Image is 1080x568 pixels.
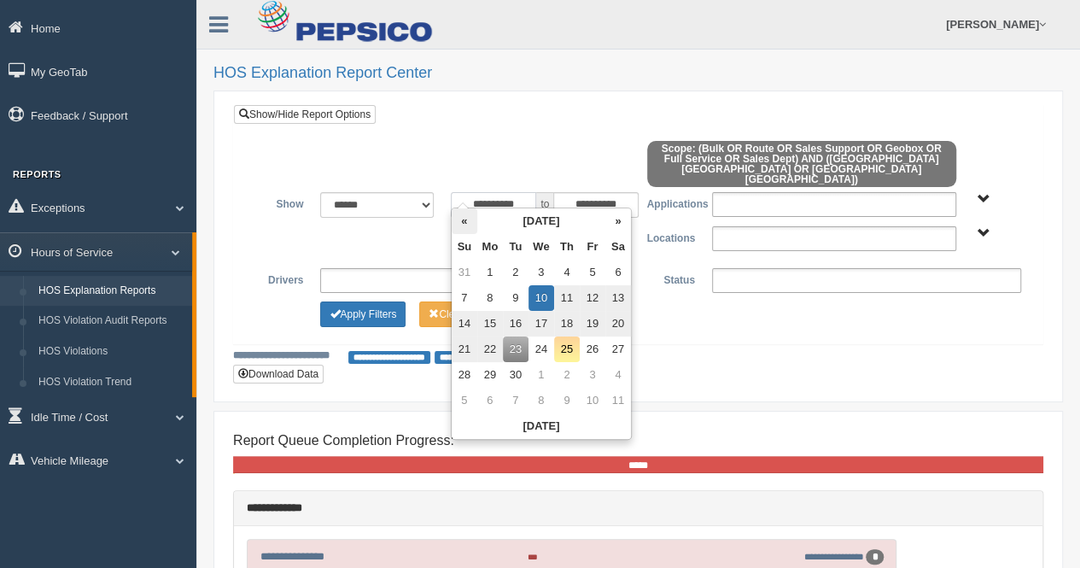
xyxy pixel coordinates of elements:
td: 4 [605,362,631,388]
button: Download Data [233,365,324,384]
td: 3 [528,260,554,285]
td: 25 [554,337,580,362]
th: Th [554,234,580,260]
label: Status [638,268,703,289]
a: HOS Violation Audit Reports [31,306,192,337]
label: Locations [639,226,703,247]
th: Mo [477,234,503,260]
td: 30 [503,362,528,388]
td: 9 [554,388,580,413]
th: Sa [605,234,631,260]
a: HOS Explanation Reports [31,276,192,307]
a: Show/Hide Report Options [234,105,376,124]
td: 31 [452,260,477,285]
td: 10 [528,285,554,311]
td: 29 [477,362,503,388]
td: 5 [452,388,477,413]
td: 18 [554,311,580,337]
button: Change Filter Options [419,302,504,327]
td: 17 [528,311,554,337]
td: 11 [605,388,631,413]
label: Applications [638,192,703,213]
td: 23 [503,337,528,362]
td: 13 [605,285,631,311]
td: 12 [580,285,605,311]
td: 11 [554,285,580,311]
th: Fr [580,234,605,260]
td: 9 [503,285,528,311]
td: 27 [605,337,631,362]
td: 2 [503,260,528,285]
td: 16 [503,311,528,337]
button: Change Filter Options [320,302,406,327]
td: 8 [477,285,503,311]
td: 4 [554,260,580,285]
th: « [452,208,477,234]
td: 21 [452,337,477,362]
td: 10 [580,388,605,413]
th: [DATE] [477,208,605,234]
th: [DATE] [452,413,631,439]
td: 3 [580,362,605,388]
td: 1 [528,362,554,388]
th: We [528,234,554,260]
td: 24 [528,337,554,362]
h2: HOS Explanation Report Center [213,65,1063,82]
h4: Report Queue Completion Progress: [233,433,1043,448]
td: 1 [477,260,503,285]
span: Scope: (Bulk OR Route OR Sales Support OR Geobox OR Full Service OR Sales Dept) AND ([GEOGRAPHIC_... [647,141,956,187]
td: 22 [477,337,503,362]
td: 5 [580,260,605,285]
td: 6 [605,260,631,285]
td: 19 [580,311,605,337]
th: » [605,208,631,234]
td: 8 [528,388,554,413]
td: 15 [477,311,503,337]
th: Su [452,234,477,260]
span: to [536,192,553,218]
label: Drivers [247,268,312,289]
td: 7 [503,388,528,413]
td: 14 [452,311,477,337]
a: HOS Violations [31,337,192,367]
label: Show [247,192,312,213]
td: 28 [452,362,477,388]
td: 2 [554,362,580,388]
a: HOS Violation Trend [31,367,192,398]
td: 6 [477,388,503,413]
td: 20 [605,311,631,337]
td: 7 [452,285,477,311]
td: 26 [580,337,605,362]
th: Tu [503,234,528,260]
